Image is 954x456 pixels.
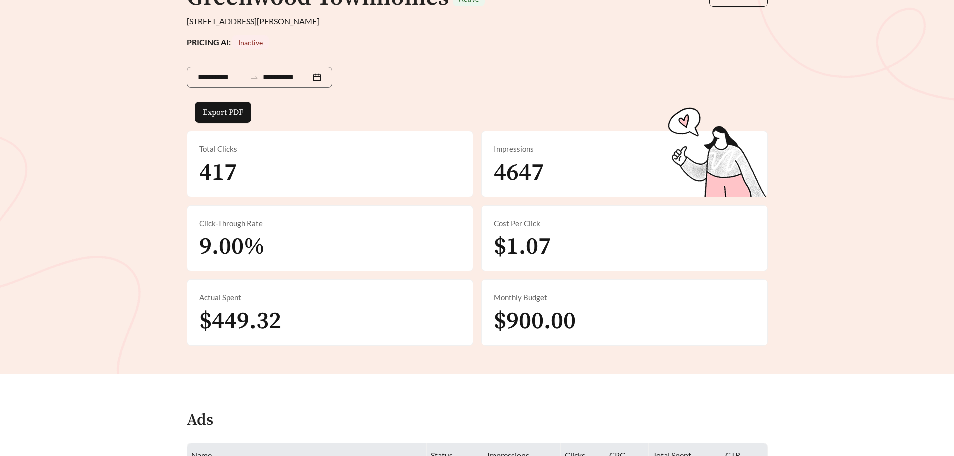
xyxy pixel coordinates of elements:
[494,158,544,188] span: 4647
[187,15,768,27] div: [STREET_ADDRESS][PERSON_NAME]
[238,38,263,47] span: Inactive
[195,102,251,123] button: Export PDF
[199,292,461,303] div: Actual Spent
[187,412,213,429] h4: Ads
[199,306,281,336] span: $449.32
[494,306,576,336] span: $900.00
[494,292,755,303] div: Monthly Budget
[199,232,265,262] span: 9.00%
[250,73,259,82] span: to
[250,73,259,82] span: swap-right
[199,158,237,188] span: 417
[187,37,269,47] strong: PRICING AI:
[494,232,551,262] span: $1.07
[199,143,461,155] div: Total Clicks
[203,106,243,118] span: Export PDF
[494,143,755,155] div: Impressions
[199,218,461,229] div: Click-Through Rate
[494,218,755,229] div: Cost Per Click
